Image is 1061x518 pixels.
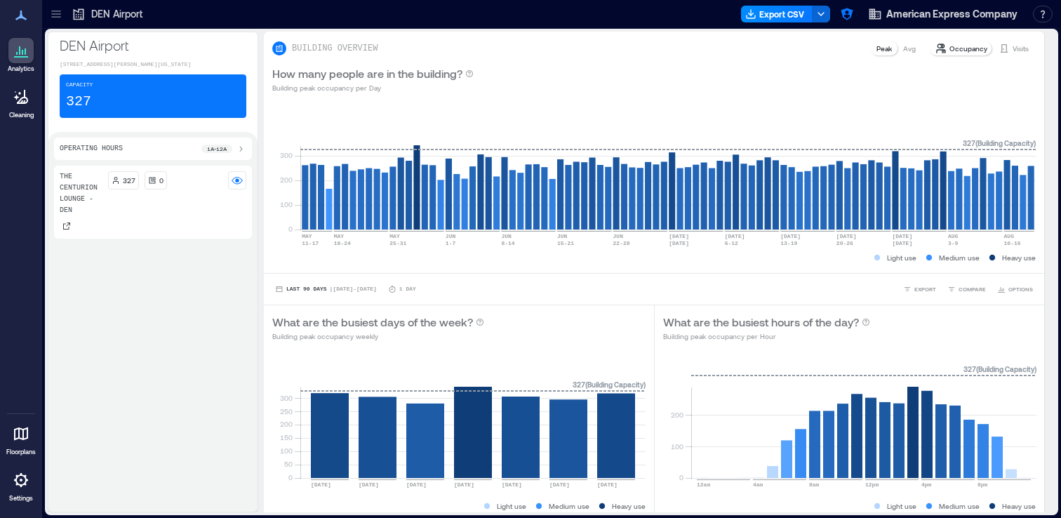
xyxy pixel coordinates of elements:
text: [DATE] [669,233,689,239]
tspan: 100 [280,446,293,455]
p: Medium use [939,252,980,263]
p: Capacity [66,81,93,89]
text: [DATE] [549,482,570,488]
button: EXPORT [900,282,939,296]
span: American Express Company [886,7,1017,21]
p: Visits [1013,43,1029,54]
tspan: 300 [280,394,293,402]
text: 12pm [865,482,879,488]
a: Cleaning [4,80,39,124]
p: Building peak occupancy per Day [272,82,474,93]
p: How many people are in the building? [272,65,462,82]
tspan: 300 [280,151,293,159]
tspan: 50 [284,460,293,468]
p: Cleaning [9,111,34,119]
text: 8-14 [501,240,514,246]
button: American Express Company [864,3,1022,25]
p: 1a - 12a [207,145,227,153]
text: [DATE] [597,482,618,488]
p: Medium use [549,500,589,512]
p: Occupancy [949,43,987,54]
text: [DATE] [892,240,912,246]
text: [DATE] [780,233,801,239]
p: BUILDING OVERVIEW [292,43,378,54]
p: 327 [123,175,135,186]
p: Light use [887,500,916,512]
text: 13-19 [780,240,797,246]
p: Avg [903,43,916,54]
p: Light use [887,252,916,263]
text: 8pm [977,482,988,488]
span: OPTIONS [1008,285,1033,293]
text: [DATE] [454,482,474,488]
text: [DATE] [725,233,745,239]
tspan: 0 [288,473,293,482]
text: 4pm [921,482,932,488]
tspan: 0 [288,225,293,233]
text: 25-31 [389,240,406,246]
text: [DATE] [406,482,427,488]
text: [DATE] [669,240,689,246]
a: Floorplans [2,417,40,460]
text: JUN [613,233,624,239]
a: Analytics [4,34,39,77]
p: Heavy use [1002,500,1036,512]
text: 20-26 [836,240,853,246]
tspan: 200 [280,175,293,184]
text: JUN [501,233,512,239]
p: Floorplans [6,448,36,456]
p: Peak [876,43,892,54]
text: 4am [753,482,763,488]
span: EXPORT [914,285,936,293]
text: 11-17 [302,240,319,246]
text: 10-16 [1004,240,1021,246]
p: 0 [159,175,164,186]
tspan: 200 [670,411,683,419]
text: AUG [1004,233,1015,239]
tspan: 100 [280,200,293,208]
tspan: 200 [280,420,293,428]
p: Light use [497,500,526,512]
text: 1-7 [446,240,456,246]
tspan: 250 [280,407,293,416]
tspan: 150 [280,433,293,441]
text: [DATE] [359,482,379,488]
text: MAY [389,233,400,239]
text: JUN [446,233,456,239]
text: 12am [697,482,710,488]
button: Export CSV [741,6,813,22]
p: Heavy use [1002,252,1036,263]
text: 3-9 [948,240,959,246]
text: 22-28 [613,240,630,246]
text: [DATE] [836,233,857,239]
p: Building peak occupancy per Hour [663,331,870,342]
p: Medium use [939,500,980,512]
p: Settings [9,494,33,503]
p: The Centurion Lounge - DEN [60,171,102,216]
button: Last 90 Days |[DATE]-[DATE] [272,282,380,296]
p: 327 [66,92,91,112]
p: DEN Airport [60,35,246,55]
p: Analytics [8,65,34,73]
tspan: 0 [679,473,683,482]
p: Heavy use [612,500,646,512]
text: AUG [948,233,959,239]
p: Building peak occupancy weekly [272,331,484,342]
a: Settings [4,463,38,507]
p: [STREET_ADDRESS][PERSON_NAME][US_STATE] [60,60,246,69]
text: 6-12 [725,240,738,246]
text: 8am [809,482,820,488]
text: MAY [302,233,312,239]
text: [DATE] [311,482,331,488]
button: COMPARE [945,282,989,296]
p: What are the busiest days of the week? [272,314,473,331]
button: OPTIONS [994,282,1036,296]
text: 18-24 [334,240,351,246]
span: COMPARE [959,285,986,293]
p: Operating Hours [60,143,123,154]
text: JUN [557,233,568,239]
p: 1 Day [399,285,416,293]
text: MAY [334,233,345,239]
text: [DATE] [502,482,522,488]
tspan: 100 [670,442,683,451]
